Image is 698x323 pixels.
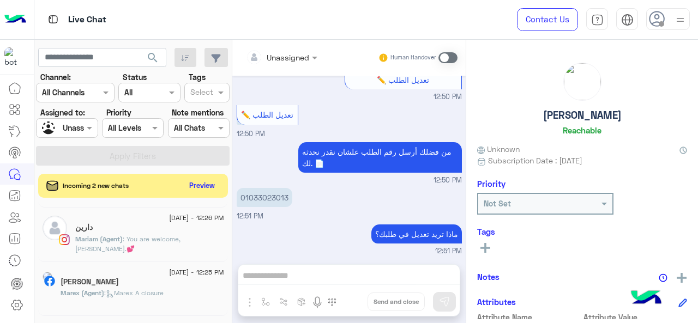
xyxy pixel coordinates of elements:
[673,13,687,27] img: profile
[488,155,582,166] span: Subscription Date : [DATE]
[123,71,147,83] label: Status
[40,71,71,83] label: Channel:
[75,235,123,243] span: Mariam (Agent)
[237,212,263,220] span: 12:51 PM
[677,273,687,283] img: add
[583,312,688,323] span: Attribute Value
[477,297,516,307] h6: Attributes
[61,277,119,287] h5: ايه النبراوي
[189,71,206,83] label: Tags
[434,92,462,102] span: 12:50 PM
[146,51,159,64] span: search
[564,63,601,100] img: picture
[75,223,93,232] h5: دارين
[189,86,213,100] div: Select
[44,276,55,287] img: Facebook
[477,272,500,282] h6: Notes
[169,267,224,277] span: [DATE] - 12:25 PM
[477,143,520,155] span: Unknown
[59,234,70,245] img: Instagram
[104,289,164,297] span: : Marex A closure
[185,178,220,193] button: Preview
[543,109,622,121] h5: [PERSON_NAME]
[435,246,462,257] span: 12:51 PM
[477,179,506,188] h6: Priority
[40,107,85,118] label: Assigned to:
[517,8,578,31] a: Contact Us
[75,235,180,253] span: You are welcome, Dareen.💕
[43,272,52,282] img: picture
[368,292,425,311] button: Send and close
[434,175,462,186] span: 12:50 PM
[371,224,462,243] p: 18/8/2025, 12:51 PM
[563,125,601,135] h6: Reachable
[106,107,131,118] label: Priority
[591,14,604,26] img: tab
[659,273,667,282] img: notes
[36,146,230,166] button: Apply Filters
[477,312,581,323] span: Attribute Name
[169,213,224,223] span: [DATE] - 12:26 PM
[172,107,224,118] label: Note mentions
[63,181,129,191] span: Incoming 2 new chats
[68,13,106,27] p: Live Chat
[477,227,687,236] h6: Tags
[43,216,67,240] img: defaultAdmin.png
[61,289,104,297] span: Marex (Agent)
[46,13,60,26] img: tab
[237,188,292,207] p: 18/8/2025, 12:51 PM
[4,8,26,31] img: Logo
[140,48,166,71] button: search
[298,142,462,173] p: 18/8/2025, 12:50 PM
[586,8,608,31] a: tab
[4,47,24,67] img: 317874714732967
[377,75,429,84] span: ✏️ تعديل الطلب
[627,279,665,318] img: hulul-logo.png
[237,130,265,138] span: 12:50 PM
[390,53,436,62] small: Human Handover
[241,110,293,119] span: ✏️ تعديل الطلب
[621,14,634,26] img: tab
